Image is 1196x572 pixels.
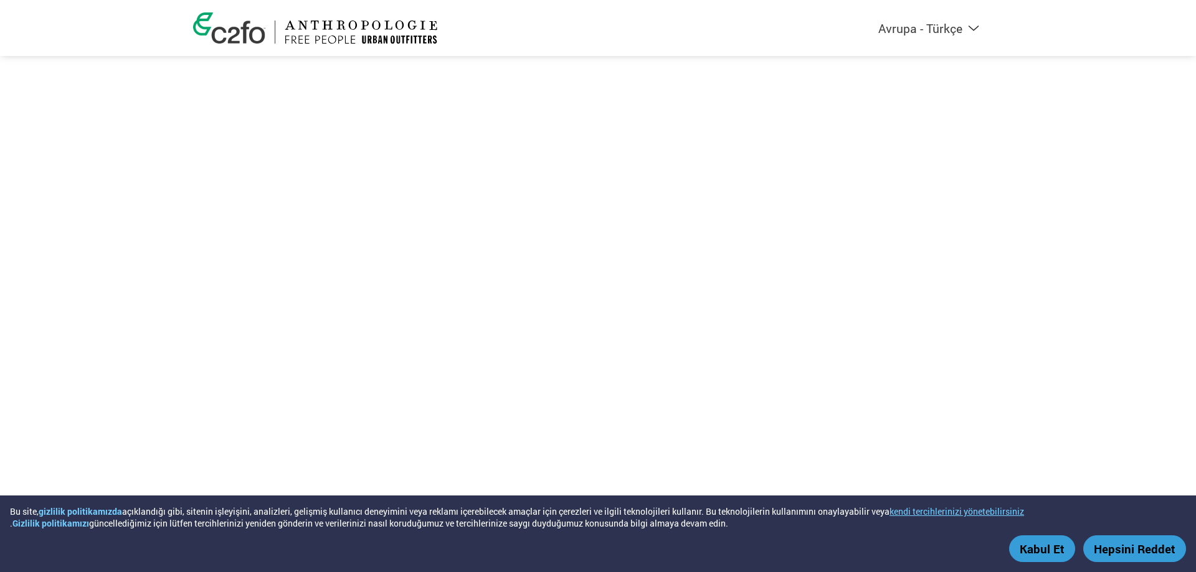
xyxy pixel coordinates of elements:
img: c2fo logo [193,12,265,44]
a: Gizlilik politikamızı [12,517,89,529]
div: Bu site, açıklandığı gibi, sitenin işleyişini, analizleri, gelişmiş kullanıcı deneyimini veya rek... [10,505,1024,529]
a: gizlilik politikamızda [39,505,122,517]
img: Urban Outfitters [285,21,437,44]
button: Hepsini Reddet [1083,535,1186,562]
button: kendi tercihlerinizi yönetebilirsiniz [890,505,1024,517]
button: Kabul Et [1009,535,1075,562]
